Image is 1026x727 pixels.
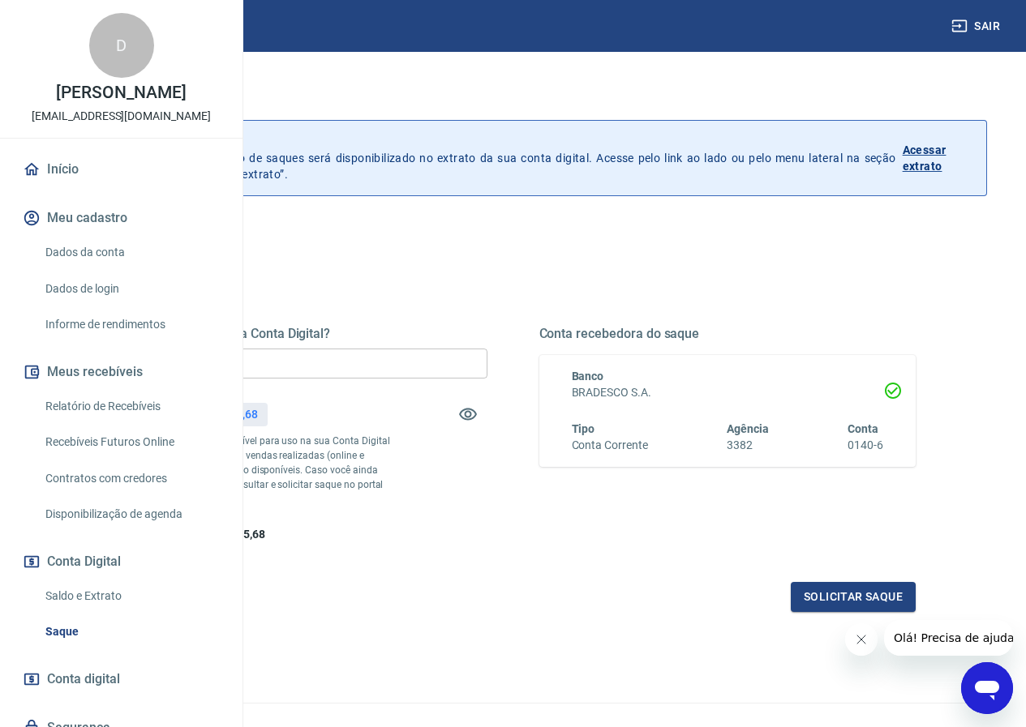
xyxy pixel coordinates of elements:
a: Saque [39,615,223,648]
button: Meu cadastro [19,200,223,236]
a: Dados da conta [39,236,223,269]
a: Relatório de Recebíveis [39,390,223,423]
a: Acessar extrato [903,134,973,182]
p: A partir de agora, o histórico de saques será disponibilizado no extrato da sua conta digital. Ac... [88,134,896,182]
span: Conta [848,422,878,435]
span: R$ 4.005,68 [204,528,264,541]
button: Conta Digital [19,544,223,579]
h5: Conta recebedora do saque [539,326,917,342]
a: Início [19,152,223,187]
h6: Conta Corrente [572,437,648,454]
p: Histórico de saques [88,134,896,150]
p: [EMAIL_ADDRESS][DOMAIN_NAME] [32,108,211,125]
a: Saldo e Extrato [39,579,223,613]
p: Acessar extrato [903,142,973,174]
span: Banco [572,370,604,383]
h6: 3382 [727,437,769,454]
iframe: Mensagem da empresa [884,620,1013,656]
iframe: Botão para abrir a janela de mensagens [961,662,1013,714]
iframe: Fechar mensagem [845,623,878,656]
a: Contratos com credores [39,462,223,495]
h5: Quanto deseja sacar da Conta Digital? [110,326,487,342]
p: *Corresponde ao saldo disponível para uso na sua Conta Digital Vindi. Incluindo os valores das ve... [110,434,393,507]
p: R$ 4.005,68 [197,406,257,423]
a: Recebíveis Futuros Online [39,426,223,459]
span: Agência [727,422,769,435]
div: D [89,13,154,78]
button: Sair [948,11,1007,41]
a: Disponibilização de agenda [39,498,223,531]
a: Informe de rendimentos [39,308,223,341]
a: Dados de login [39,272,223,306]
a: Conta digital [19,661,223,697]
span: Tipo [572,422,595,435]
h6: BRADESCO S.A. [572,384,884,401]
button: Meus recebíveis [19,354,223,390]
button: Solicitar saque [791,582,916,612]
h6: 0140-6 [848,437,883,454]
span: Olá! Precisa de ajuda? [10,11,136,24]
span: Conta digital [47,668,120,691]
p: [PERSON_NAME] [56,84,186,101]
h3: Saque [39,84,987,107]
